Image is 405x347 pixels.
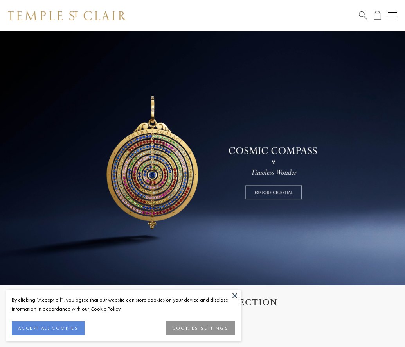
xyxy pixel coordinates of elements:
a: Search [359,11,367,20]
button: ACCEPT ALL COOKIES [12,321,85,335]
div: By clicking “Accept all”, you agree that our website can store cookies on your device and disclos... [12,295,235,313]
button: Open navigation [388,11,397,20]
button: COOKIES SETTINGS [166,321,235,335]
a: Open Shopping Bag [374,11,381,20]
img: Temple St. Clair [8,11,126,20]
